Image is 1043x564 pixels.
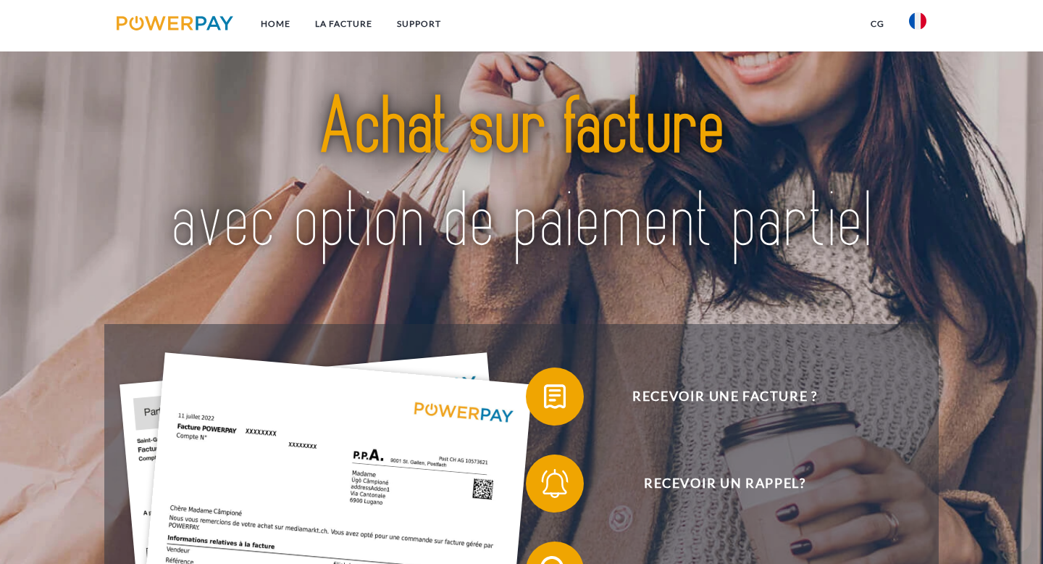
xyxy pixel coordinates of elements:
[537,378,573,415] img: qb_bill.svg
[548,368,902,426] span: Recevoir une facture ?
[156,57,887,294] img: title-powerpay_fr.svg
[385,11,453,37] a: Support
[858,11,897,37] a: CG
[985,506,1031,552] iframe: Bouton de lancement de la fenêtre de messagerie
[526,455,902,513] button: Recevoir un rappel?
[303,11,385,37] a: LA FACTURE
[909,12,926,30] img: fr
[537,465,573,502] img: qb_bell.svg
[117,16,233,30] img: logo-powerpay.svg
[548,455,902,513] span: Recevoir un rappel?
[248,11,303,37] a: Home
[526,368,902,426] button: Recevoir une facture ?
